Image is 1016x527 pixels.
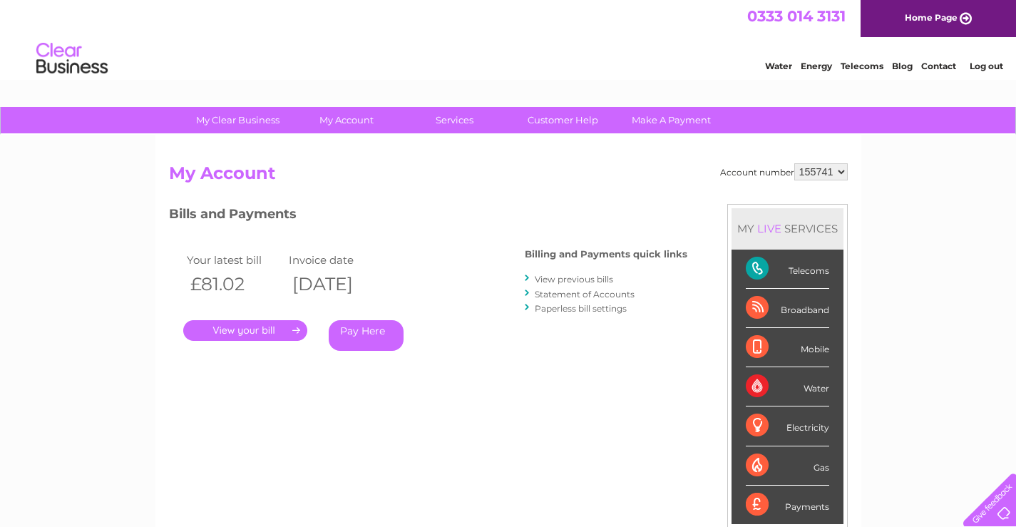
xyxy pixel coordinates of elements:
h4: Billing and Payments quick links [525,249,687,260]
a: Energy [801,61,832,71]
a: Water [765,61,792,71]
div: Clear Business is a trading name of Verastar Limited (registered in [GEOGRAPHIC_DATA] No. 3667643... [172,8,846,69]
div: Telecoms [746,250,829,289]
a: Contact [921,61,956,71]
div: Mobile [746,328,829,367]
h2: My Account [169,163,848,190]
td: Your latest bill [183,250,286,270]
div: Water [746,367,829,406]
div: Broadband [746,289,829,328]
div: Payments [746,486,829,524]
h3: Bills and Payments [169,204,687,229]
div: Gas [746,446,829,486]
td: Invoice date [285,250,388,270]
div: Account number [720,163,848,180]
a: Pay Here [329,320,404,351]
a: Customer Help [504,107,622,133]
a: View previous bills [535,274,613,285]
a: Paperless bill settings [535,303,627,314]
a: 0333 014 3131 [747,7,846,25]
img: logo.png [36,37,108,81]
div: MY SERVICES [732,208,843,249]
a: Make A Payment [612,107,730,133]
a: My Clear Business [179,107,297,133]
a: Services [396,107,513,133]
a: Blog [892,61,913,71]
a: Statement of Accounts [535,289,635,300]
a: . [183,320,307,341]
a: My Account [287,107,405,133]
a: Telecoms [841,61,883,71]
th: £81.02 [183,270,286,299]
th: [DATE] [285,270,388,299]
div: Electricity [746,406,829,446]
a: Log out [970,61,1003,71]
div: LIVE [754,222,784,235]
